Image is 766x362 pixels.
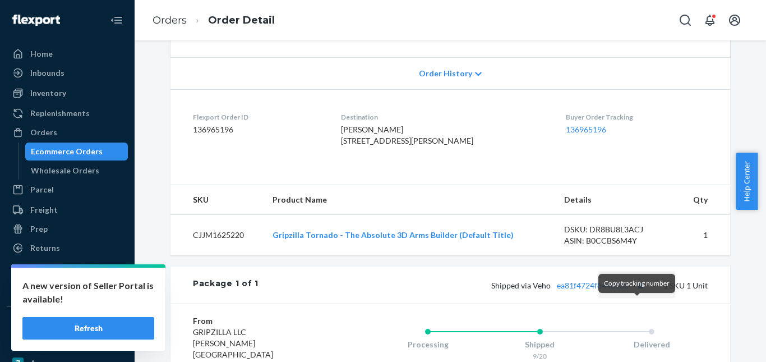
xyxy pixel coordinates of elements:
button: Refresh [22,317,154,340]
th: Details [555,185,679,215]
th: SKU [170,185,264,215]
div: Prep [30,223,48,235]
span: Shipped via Veho [491,281,648,290]
dd: 136965196 [193,124,323,135]
button: Open notifications [699,9,721,31]
span: GRIPZILLA LLC [PERSON_NAME][GEOGRAPHIC_DATA] [193,327,273,359]
img: Flexport logo [12,15,60,26]
div: Reporting [30,263,68,274]
div: Wholesale Orders [31,165,99,176]
a: Orders [7,123,128,141]
div: Home [30,48,53,59]
a: Gripzilla Tornado - The Absolute 3D Arms Builder (Default Title) [273,230,514,240]
dt: Flexport Order ID [193,112,323,122]
a: Prep [7,220,128,238]
div: 1 SKU 1 Unit [259,278,708,292]
div: Package 1 of 1 [193,278,259,292]
button: Open Search Box [674,9,696,31]
a: Inventory [7,84,128,102]
div: Freight [30,204,58,216]
ol: breadcrumbs [144,4,284,37]
button: Help Center [736,153,758,210]
td: CJJM1625220 [170,215,264,256]
a: eBay [7,335,128,353]
div: ASIN: B0CCBS6M4Y [564,235,670,246]
div: Parcel [30,184,54,195]
div: Processing [372,339,484,350]
a: Returns [7,239,128,257]
a: Inbounds [7,64,128,82]
a: Billing [7,279,128,297]
dt: Buyer Order Tracking [566,112,708,122]
a: Orders [153,14,187,26]
div: Delivered [596,339,708,350]
div: Returns [30,242,60,254]
p: A new version of Seller Portal is available! [22,279,154,306]
a: 136965196 [566,125,606,134]
dt: From [193,315,327,327]
button: Integrations [7,316,128,334]
a: Replenishments [7,104,128,122]
div: Orders [30,127,57,138]
a: Parcel [7,181,128,199]
th: Product Name [264,185,555,215]
div: DSKU: DR8BU8L3ACJ [564,224,670,235]
span: Order History [419,68,472,79]
a: Home [7,45,128,63]
button: Open account menu [723,9,746,31]
div: Replenishments [30,108,90,119]
a: Order Detail [208,14,275,26]
a: Ecommerce Orders [25,143,128,161]
td: 1 [679,215,730,256]
button: Close Navigation [105,9,128,31]
div: Inbounds [30,67,64,79]
div: Shipped [484,339,596,350]
div: 9/20 [484,351,596,361]
div: Inventory [30,88,66,99]
span: [PERSON_NAME] [STREET_ADDRESS][PERSON_NAME] [341,125,473,145]
a: Wholesale Orders [25,162,128,180]
a: Reporting [7,259,128,277]
dt: Destination [341,112,548,122]
span: Copy tracking number [604,279,670,287]
th: Qty [679,185,730,215]
a: ea81f4724f844d03b [557,281,629,290]
a: Freight [7,201,128,219]
div: Ecommerce Orders [31,146,103,157]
